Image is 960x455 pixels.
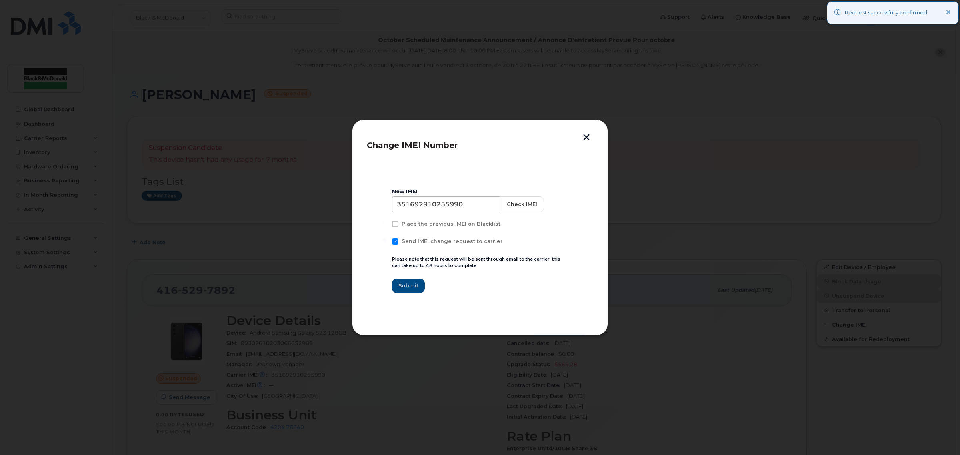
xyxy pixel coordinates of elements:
button: Check IMEI [500,196,544,212]
span: Send IMEI change request to carrier [402,238,503,244]
span: Place the previous IMEI on Blacklist [402,221,500,227]
input: Send IMEI change request to carrier [382,238,386,242]
div: Request successfully confirmed [845,9,927,17]
button: Submit [392,279,425,293]
small: Please note that this request will be sent through email to the carrier, this can take up to 48 h... [392,256,560,269]
div: New IMEI [392,188,568,195]
span: Change IMEI Number [367,140,458,150]
span: Submit [398,282,418,289]
input: Place the previous IMEI on Blacklist [382,221,386,225]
